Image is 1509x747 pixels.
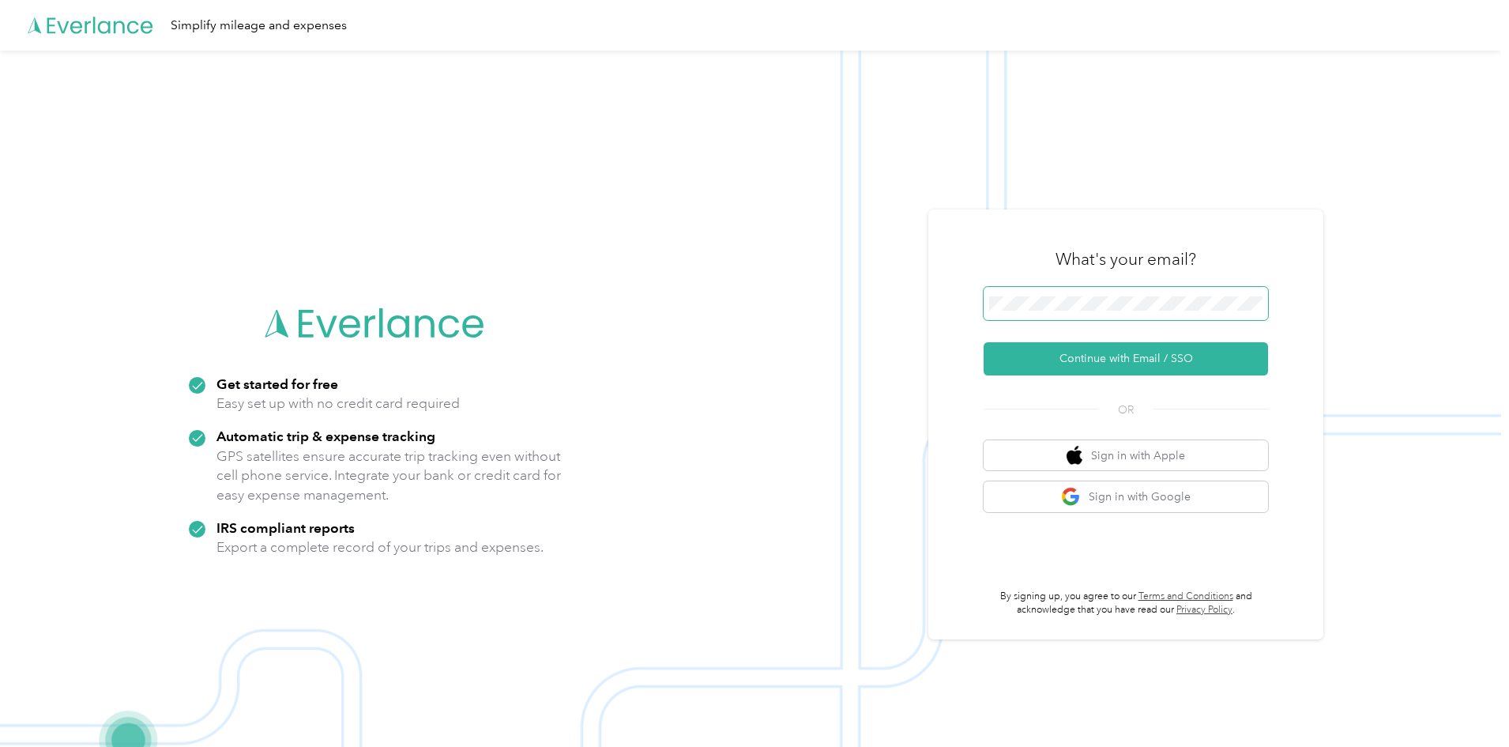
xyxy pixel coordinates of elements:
[1138,590,1233,602] a: Terms and Conditions
[1176,604,1232,616] a: Privacy Policy
[216,428,435,444] strong: Automatic trip & expense tracking
[216,538,544,557] p: Export a complete record of your trips and expenses.
[984,481,1268,512] button: google logoSign in with Google
[171,16,347,36] div: Simplify mileage and expenses
[1098,402,1153,418] span: OR
[1067,446,1082,466] img: apple logo
[1056,248,1196,270] h3: What's your email?
[216,375,338,392] strong: Get started for free
[1061,487,1081,507] img: google logo
[216,447,562,505] p: GPS satellites ensure accurate trip tracking even without cell phone service. Integrate your bank...
[984,342,1268,375] button: Continue with Email / SSO
[984,590,1268,617] p: By signing up, you agree to our and acknowledge that you have read our .
[216,394,460,413] p: Easy set up with no credit card required
[984,440,1268,471] button: apple logoSign in with Apple
[216,519,355,536] strong: IRS compliant reports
